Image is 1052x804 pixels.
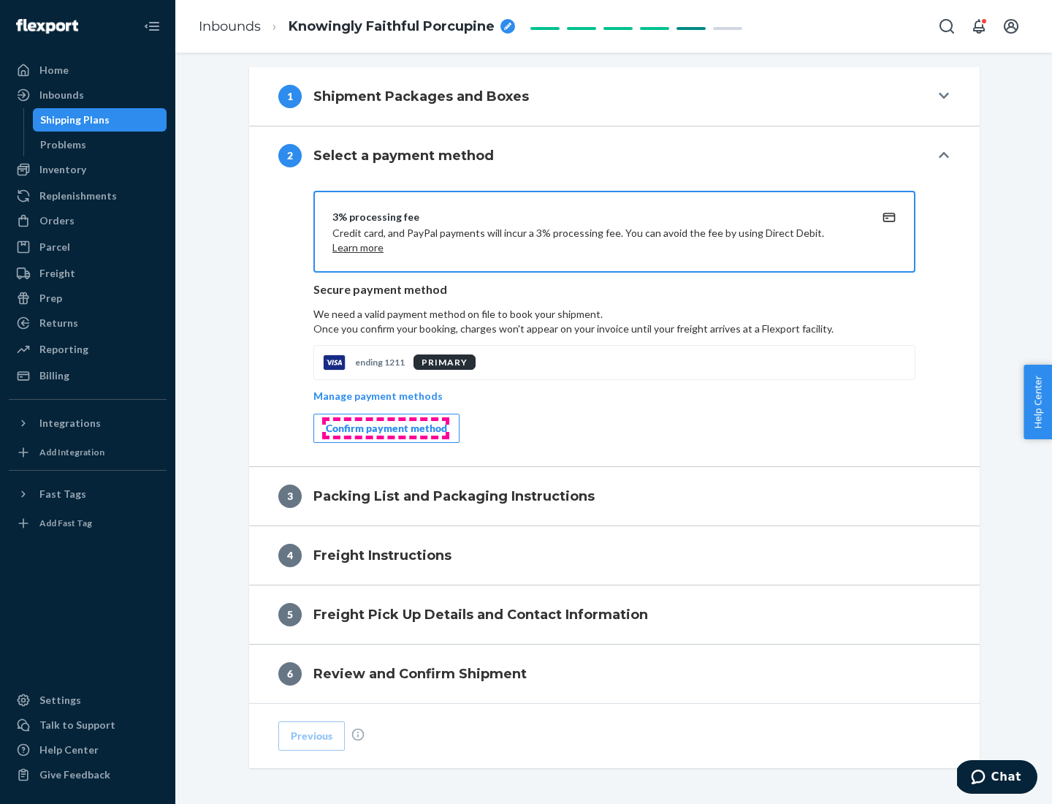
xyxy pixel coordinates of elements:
[313,322,915,336] p: Once you confirm your booking, charges won't appear on your invoice until your freight arrives at...
[39,291,62,306] div: Prep
[137,12,167,41] button: Close Navigation
[39,63,69,77] div: Home
[313,664,527,683] h4: Review and Confirm Shipment
[355,356,405,368] p: ending 1211
[39,162,86,177] div: Inventory
[9,158,167,181] a: Inventory
[9,482,167,506] button: Fast Tags
[332,226,861,255] p: Credit card, and PayPal payments will incur a 3% processing fee. You can avoid the fee by using D...
[39,88,84,102] div: Inbounds
[39,517,92,529] div: Add Fast Tag
[40,137,86,152] div: Problems
[9,58,167,82] a: Home
[289,18,495,37] span: Knowingly Faithful Porcupine
[40,113,110,127] div: Shipping Plans
[313,414,460,443] button: Confirm payment method
[9,512,167,535] a: Add Fast Tag
[9,83,167,107] a: Inbounds
[39,342,88,357] div: Reporting
[39,743,99,757] div: Help Center
[39,487,86,501] div: Fast Tags
[39,693,81,708] div: Settings
[249,645,980,703] button: 6Review and Confirm Shipment
[39,368,69,383] div: Billing
[39,718,115,732] div: Talk to Support
[278,721,345,751] button: Previous
[199,18,261,34] a: Inbounds
[9,738,167,762] a: Help Center
[278,662,302,686] div: 6
[33,108,167,132] a: Shipping Plans
[932,12,961,41] button: Open Search Box
[9,311,167,335] a: Returns
[9,262,167,285] a: Freight
[16,19,78,34] img: Flexport logo
[249,67,980,126] button: 1Shipment Packages and Boxes
[278,485,302,508] div: 3
[33,133,167,156] a: Problems
[187,5,527,48] ol: breadcrumbs
[278,144,302,167] div: 2
[39,213,75,228] div: Orders
[39,316,78,330] div: Returns
[39,240,70,254] div: Parcel
[313,307,915,336] p: We need a valid payment method on file to book your shipment.
[313,605,648,624] h4: Freight Pick Up Details and Contact Information
[1024,365,1052,439] button: Help Center
[313,281,915,298] p: Secure payment method
[313,389,443,403] p: Manage payment methods
[9,713,167,737] button: Talk to Support
[9,364,167,387] a: Billing
[249,467,980,526] button: 3Packing List and Packaging Instructions
[39,416,101,431] div: Integrations
[332,240,384,255] button: Learn more
[9,763,167,786] button: Give Feedback
[413,354,476,370] div: PRIMARY
[278,544,302,567] div: 4
[9,184,167,208] a: Replenishments
[9,689,167,712] a: Settings
[313,146,494,165] h4: Select a payment method
[278,603,302,626] div: 5
[957,760,1037,797] iframe: Opens a widget where you can chat to one of our agents
[964,12,994,41] button: Open notifications
[249,126,980,185] button: 2Select a payment method
[39,189,117,203] div: Replenishments
[9,209,167,232] a: Orders
[39,446,104,458] div: Add Integration
[996,12,1026,41] button: Open account menu
[249,585,980,644] button: 5Freight Pick Up Details and Contact Information
[9,235,167,259] a: Parcel
[313,487,595,506] h4: Packing List and Packaging Instructions
[9,441,167,464] a: Add Integration
[9,287,167,310] a: Prep
[326,421,447,436] div: Confirm payment method
[39,767,110,782] div: Give Feedback
[9,412,167,435] button: Integrations
[313,546,451,565] h4: Freight Instructions
[313,87,529,106] h4: Shipment Packages and Boxes
[249,526,980,585] button: 4Freight Instructions
[9,338,167,361] a: Reporting
[278,85,302,108] div: 1
[39,266,75,281] div: Freight
[332,210,861,224] div: 3% processing fee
